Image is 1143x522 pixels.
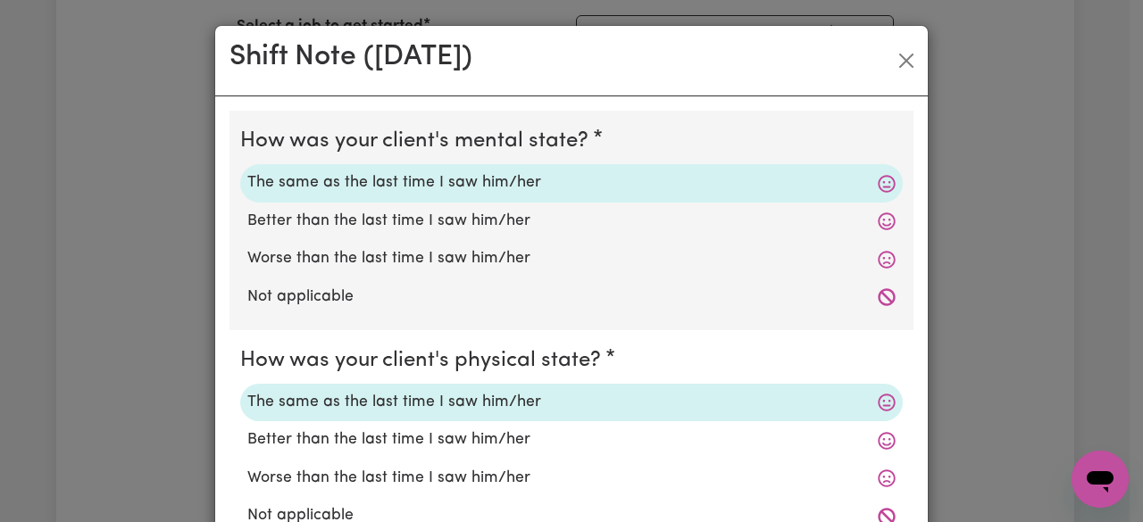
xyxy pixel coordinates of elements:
iframe: Button to launch messaging window [1072,451,1129,508]
h2: Shift Note ( [DATE] ) [229,40,472,74]
button: Close [892,46,921,75]
label: Better than the last time I saw him/her [247,428,896,452]
legend: How was your client's mental state? [240,125,596,157]
label: Better than the last time I saw him/her [247,210,896,233]
label: Worse than the last time I saw him/her [247,247,896,270]
label: Not applicable [247,286,896,309]
legend: How was your client's physical state? [240,344,608,377]
label: The same as the last time I saw him/her [247,391,896,414]
label: The same as the last time I saw him/her [247,171,896,195]
label: Worse than the last time I saw him/her [247,467,896,490]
